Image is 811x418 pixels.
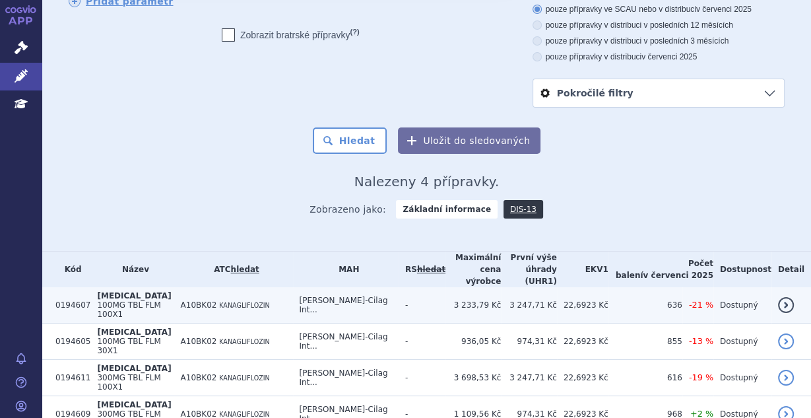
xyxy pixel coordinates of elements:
th: První výše úhrady (UHR1) [501,252,557,287]
span: Nalezeny 4 přípravky. [354,174,500,190]
td: [PERSON_NAME]-Cilag Int... [293,360,399,396]
td: [PERSON_NAME]-Cilag Int... [293,287,399,324]
span: Zobrazeno jako: [309,200,386,219]
label: pouze přípravky v distribuci v posledních 3 měsících [533,36,785,46]
a: detail [778,370,794,386]
span: KANAGLIFLOZIN [219,338,270,345]
button: Hledat [313,127,387,154]
td: - [399,324,445,360]
label: pouze přípravky v distribuci v posledních 12 měsících [533,20,785,30]
span: A10BK02 [181,300,217,310]
th: Název [90,252,174,287]
td: 974,31 Kč [501,324,557,360]
span: -13 % [689,336,713,346]
td: 3 233,79 Kč [445,287,501,324]
td: 855 [608,324,682,360]
a: Pokročilé filtry [533,79,784,107]
td: 936,05 Kč [445,324,501,360]
label: pouze přípravky ve SCAU nebo v distribuci [533,4,785,15]
th: EKV1 [557,252,608,287]
td: 3 698,53 Kč [445,360,501,396]
label: Zobrazit bratrské přípravky [222,28,360,42]
th: Detail [771,252,811,287]
td: 22,6923 Kč [557,324,608,360]
span: 300MG TBL FLM 100X1 [97,373,160,392]
span: KANAGLIFLOZIN [219,374,270,382]
td: - [399,360,445,396]
span: -19 % [689,372,713,382]
a: detail [778,297,794,313]
span: 100MG TBL FLM 30X1 [97,337,160,355]
th: Kód [49,252,90,287]
th: Počet balení [608,252,713,287]
span: [MEDICAL_DATA] [97,364,171,373]
span: A10BK02 [181,373,217,382]
td: [PERSON_NAME]-Cilag Int... [293,324,399,360]
td: 636 [608,287,682,324]
a: DIS-13 [503,200,543,219]
span: -21 % [689,300,713,310]
td: 616 [608,360,682,396]
span: v červenci 2025 [643,271,713,280]
a: vyhledávání neobsahuje žádnou platnou referenční skupinu [417,265,445,274]
button: Uložit do sledovaných [398,127,540,154]
strong: Základní informace [396,200,498,219]
span: KANAGLIFLOZIN [219,302,270,309]
span: KANAGLIFLOZIN [219,411,270,418]
td: 0194607 [49,287,90,324]
td: 22,6923 Kč [557,287,608,324]
span: v červenci 2025 [696,5,752,14]
th: Maximální cena výrobce [445,252,501,287]
th: Dostupnost [713,252,771,287]
label: pouze přípravky v distribuci [533,52,785,62]
th: MAH [293,252,399,287]
span: 100MG TBL FLM 100X1 [97,300,160,319]
span: [MEDICAL_DATA] [97,400,171,409]
td: 22,6923 Kč [557,360,608,396]
td: Dostupný [713,287,771,324]
td: - [399,287,445,324]
span: A10BK02 [181,337,217,346]
span: v červenci 2025 [641,52,697,61]
a: hledat [231,265,259,274]
td: 0194611 [49,360,90,396]
span: [MEDICAL_DATA] [97,291,171,300]
td: 3 247,71 Kč [501,360,557,396]
td: 0194605 [49,324,90,360]
td: Dostupný [713,360,771,396]
abbr: (?) [350,28,359,36]
del: hledat [417,265,445,274]
td: 3 247,71 Kč [501,287,557,324]
th: RS [399,252,445,287]
th: ATC [174,252,293,287]
span: [MEDICAL_DATA] [97,328,171,337]
td: Dostupný [713,324,771,360]
a: detail [778,333,794,349]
